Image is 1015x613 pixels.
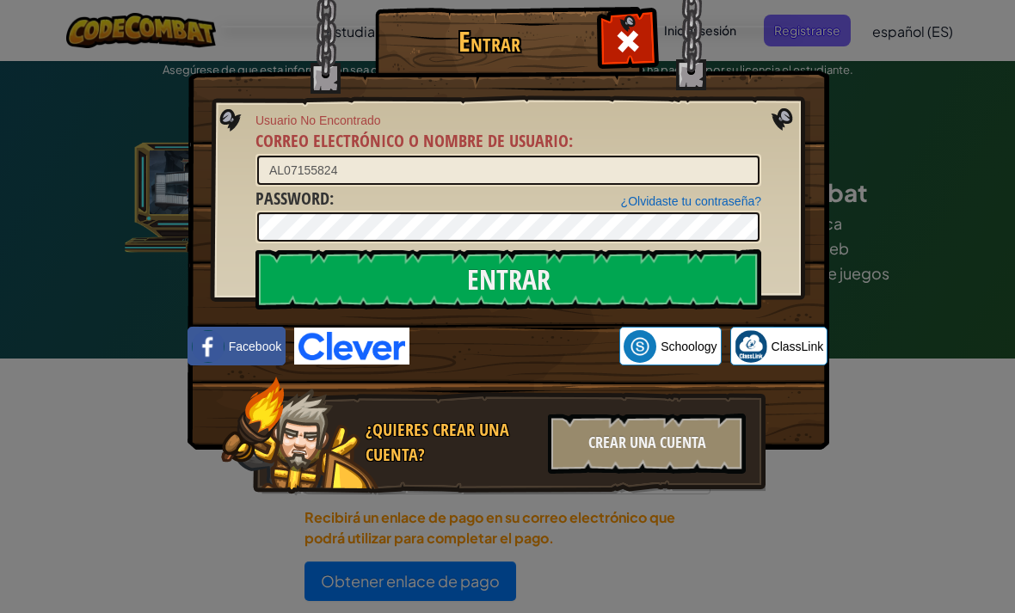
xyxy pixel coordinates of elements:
span: Password [255,187,329,210]
span: Facebook [229,338,281,355]
input: Entrar [255,249,761,310]
a: ¿Olvidaste tu contraseña? [621,194,761,208]
iframe: Botón Iniciar sesión con Google [409,328,619,365]
div: Iniciar sesión con Google. Se abre en una nueva pestaña. [418,328,611,365]
img: clever-logo-blue.png [294,328,409,365]
img: facebook_small.png [192,330,225,363]
span: Usuario No Encontrado [255,112,761,129]
label: : [255,187,334,211]
div: Crear una cuenta [548,414,746,474]
span: Schoology [661,338,717,355]
img: classlink-logo-small.png [735,330,767,363]
label: : [255,129,573,154]
img: schoology.png [624,330,656,363]
span: Correo electrónico o nombre de usuario [255,129,569,152]
div: ¿Quieres crear una cuenta? [366,418,538,467]
h1: Entrar [379,27,599,57]
span: ClassLink [772,338,824,355]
